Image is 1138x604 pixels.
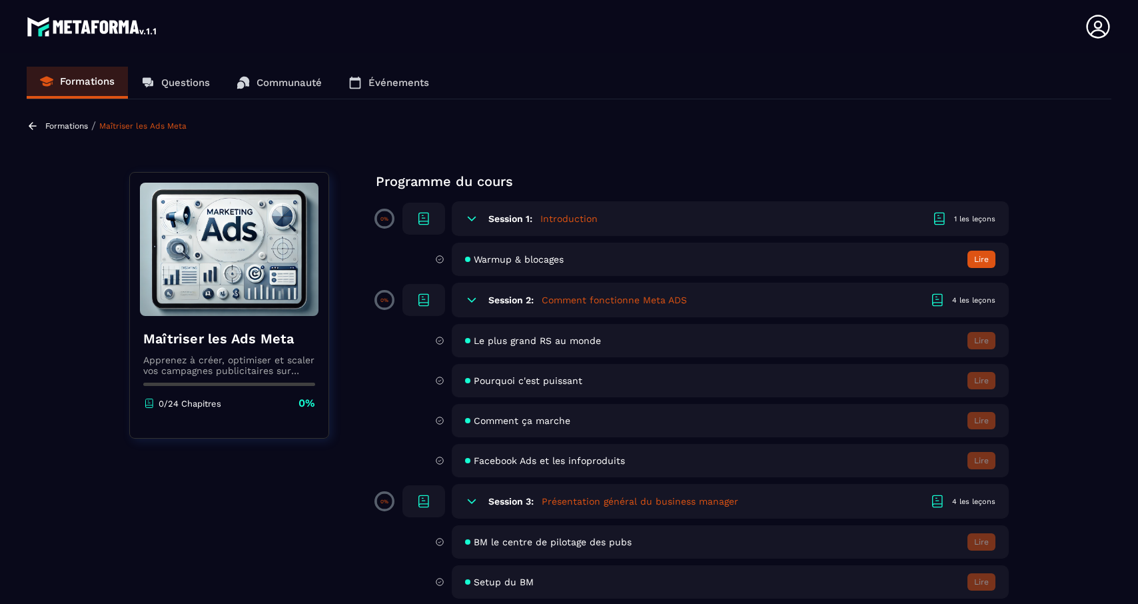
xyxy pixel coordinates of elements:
div: 1 les leçons [954,214,995,224]
div: 4 les leçons [952,295,995,305]
img: banner [140,183,318,316]
p: 0% [380,499,388,505]
span: Warmup & blocages [474,254,564,265]
p: Événements [368,77,429,89]
a: Formations [27,67,128,99]
a: Communauté [223,67,335,99]
button: Lire [967,332,995,349]
img: logo [27,13,159,40]
span: Facebook Ads et les infoproduits [474,455,625,466]
p: Formations [60,75,115,87]
a: Questions [128,67,223,99]
h5: Comment fonctionne Meta ADS [542,293,687,307]
span: Pourquoi c'est puissant [474,375,582,386]
button: Lire [967,573,995,591]
button: Lire [967,533,995,551]
span: / [91,119,96,132]
p: Questions [161,77,210,89]
button: Lire [967,372,995,389]
h6: Session 1: [488,213,532,224]
h6: Session 3: [488,496,534,507]
span: Setup du BM [474,577,534,587]
p: Communauté [257,77,322,89]
h4: Maîtriser les Ads Meta [143,329,315,348]
button: Lire [967,251,995,268]
button: Lire [967,412,995,429]
p: 0/24 Chapitres [159,399,221,409]
h6: Session 2: [488,295,534,305]
p: 0% [380,216,388,222]
p: 0% [298,396,315,411]
span: Comment ça marche [474,415,570,426]
a: Formations [45,121,88,131]
a: Événements [335,67,442,99]
p: Programme du cours [376,172,1009,191]
button: Lire [967,452,995,469]
div: 4 les leçons [952,497,995,507]
h5: Introduction [540,212,598,225]
a: Maîtriser les Ads Meta [99,121,187,131]
h5: Présentation général du business manager [542,495,738,508]
span: BM le centre de pilotage des pubs [474,537,632,547]
p: 0% [380,297,388,303]
span: Le plus grand RS au monde [474,335,601,346]
p: Apprenez à créer, optimiser et scaler vos campagnes publicitaires sur Facebook et Instagram. [143,355,315,376]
